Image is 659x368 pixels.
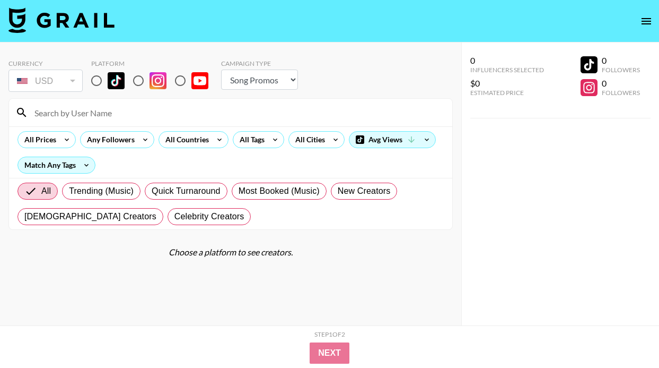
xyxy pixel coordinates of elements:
img: Grail Talent [8,7,115,33]
div: Influencers Selected [470,66,544,74]
div: 0 [470,55,544,66]
div: 0 [602,55,640,66]
div: All Tags [233,132,267,148]
div: Currency is locked to USD [8,67,83,94]
span: Trending (Music) [69,185,134,198]
div: All Prices [18,132,58,148]
div: 0 [602,78,640,89]
div: Currency [8,59,83,67]
div: Choose a platform to see creators. [8,247,453,258]
img: TikTok [108,72,125,89]
img: Instagram [150,72,166,89]
img: YouTube [191,72,208,89]
div: Campaign Type [221,59,298,67]
div: Avg Views [349,132,435,148]
span: [DEMOGRAPHIC_DATA] Creators [24,210,156,223]
div: Estimated Price [470,89,544,97]
div: Followers [602,66,640,74]
span: Celebrity Creators [174,210,244,223]
span: All [41,185,51,198]
span: Most Booked (Music) [239,185,320,198]
div: Step 1 of 2 [314,330,345,338]
div: All Cities [289,132,327,148]
div: Platform [91,59,217,67]
input: Search by User Name [28,104,446,121]
div: Any Followers [81,132,137,148]
button: open drawer [636,11,657,32]
div: Match Any Tags [18,157,95,173]
span: New Creators [338,185,391,198]
span: Quick Turnaround [152,185,221,198]
iframe: Drift Widget Chat Controller [606,315,646,355]
button: Next [310,343,349,364]
div: All Countries [159,132,211,148]
div: $0 [470,78,544,89]
div: USD [11,72,81,90]
div: Followers [602,89,640,97]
